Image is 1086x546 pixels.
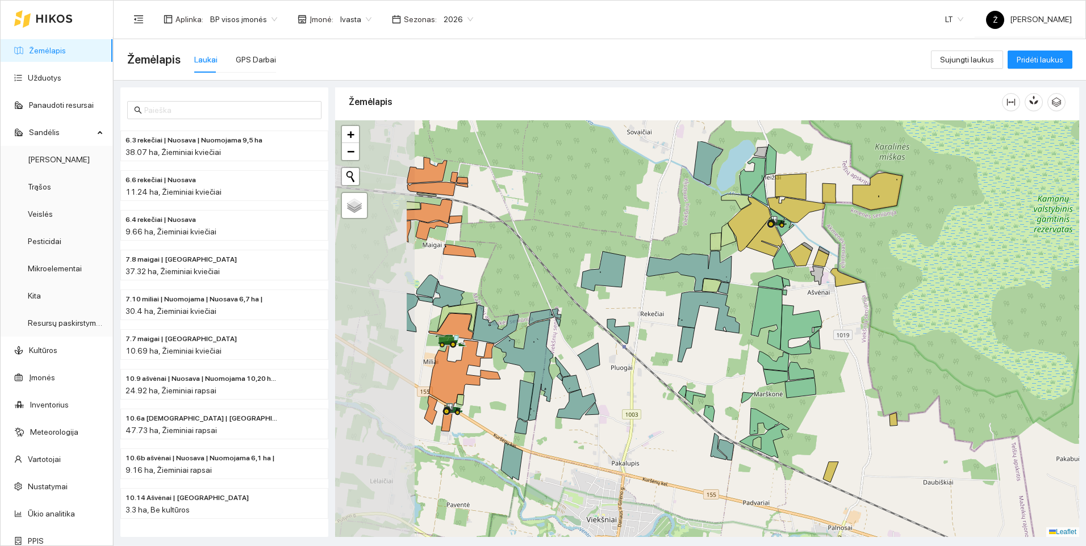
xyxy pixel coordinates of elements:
span: 37.32 ha, Žieminiai kviečiai [126,267,220,276]
a: Resursų paskirstymas [28,318,105,327]
span: − [347,144,354,158]
span: 7.7 maigai | Nuomojama [126,334,237,345]
a: Nustatymai [28,482,68,491]
span: 38.07 ha, Žieminiai kviečiai [126,148,221,157]
span: 2026 [444,11,473,28]
span: Pridėti laukus [1017,53,1063,66]
span: 9.66 ha, Žieminiai kviečiai [126,227,216,236]
a: Veislės [28,209,53,219]
a: Trąšos [28,182,51,191]
input: Paieška [144,104,315,116]
span: 6.6 rekečiai | Nuosava [126,175,196,186]
span: 9.16 ha, Žieminiai rapsai [126,465,212,474]
span: 10.6b ašvėnai | Nuosava | Nuomojama 6,1 ha | [126,453,275,464]
a: Užduotys [28,73,61,82]
span: 24.92 ha, Žieminiai rapsai [126,386,216,395]
span: calendar [392,15,401,24]
span: BP visos įmonės [210,11,277,28]
button: column-width [1002,93,1020,111]
span: column-width [1003,98,1020,107]
span: 10.6a ašvėnai | Nuomojama | Nuosava 6,0 ha | [126,413,278,424]
a: Zoom in [342,126,359,143]
span: 30.4 ha, Žieminiai kviečiai [126,306,216,316]
div: Žemėlapis [349,86,1002,118]
a: Zoom out [342,143,359,160]
button: Sujungti laukus [931,51,1003,69]
span: 6.3 rekečiai | Nuosava | Nuomojama 9,5 ha [126,135,262,146]
a: Kultūros [29,346,57,355]
a: Vartotojai [28,455,61,464]
span: Žemėlapis [127,51,181,69]
a: Panaudoti resursai [29,100,94,110]
a: Pesticidai [28,237,61,246]
a: Įmonės [29,373,55,382]
span: 7.8 maigai | Nuosava [126,254,237,265]
a: Inventorius [30,400,69,409]
a: Leaflet [1049,528,1076,536]
span: 10.14 Ašvėnai | Nuosava [126,493,249,503]
span: Aplinka : [176,13,203,26]
span: 3.3 ha, Be kultūros [126,505,190,514]
a: Žemėlapis [29,46,66,55]
span: Ivasta [340,11,371,28]
a: Layers [342,193,367,218]
button: menu-fold [127,8,150,31]
a: PPIS [28,536,44,545]
a: Ūkio analitika [28,509,75,518]
span: 47.73 ha, Žieminiai rapsai [126,426,217,435]
a: Pridėti laukus [1008,55,1072,64]
span: 6.4 rekečiai | Nuosava [126,215,196,225]
span: Ž [993,11,998,29]
span: [PERSON_NAME] [986,15,1072,24]
span: 10.9 ašvėnai | Nuosava | Nuomojama 10,20 ha | [126,373,278,384]
div: Laukai [194,53,218,66]
span: 7.10 miliai | Nuomojama | Nuosava 6,7 ha | [126,294,263,305]
a: [PERSON_NAME] [28,155,90,164]
a: Meteorologija [30,427,78,436]
span: search [134,106,142,114]
span: + [347,127,354,141]
span: Sezonas : [404,13,437,26]
span: Sujungti laukus [940,53,994,66]
button: Initiate a new search [342,168,359,185]
a: Kita [28,291,41,300]
span: LT [945,11,963,28]
span: Įmonė : [310,13,333,26]
span: Sandėlis [29,121,94,144]
button: Pridėti laukus [1008,51,1072,69]
a: Mikroelementai [28,264,82,273]
span: layout [164,15,173,24]
div: GPS Darbai [236,53,276,66]
span: menu-fold [133,14,144,24]
a: Sujungti laukus [931,55,1003,64]
span: 11.24 ha, Žieminiai kviečiai [126,187,222,196]
span: 10.69 ha, Žieminiai kviečiai [126,346,222,355]
span: shop [298,15,307,24]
